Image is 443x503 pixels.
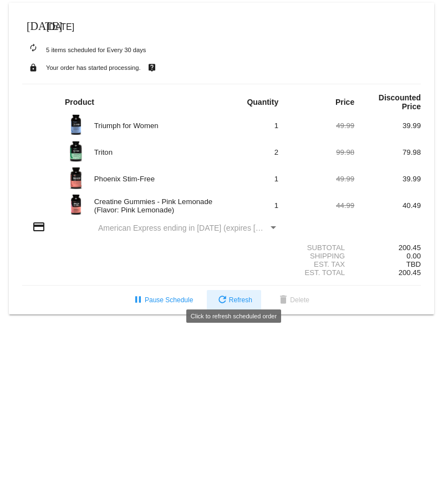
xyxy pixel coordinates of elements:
[288,148,354,156] div: 99.98
[89,197,222,214] div: Creatine Gummies - Pink Lemonade (Flavor: Pink Lemonade)
[46,64,141,71] small: Your order has started processing.
[354,243,421,252] div: 200.45
[268,290,318,310] button: Delete
[288,260,354,268] div: Est. Tax
[288,268,354,277] div: Est. Total
[89,148,222,156] div: Triton
[27,18,40,32] mat-icon: [DATE]
[216,296,252,304] span: Refresh
[65,140,87,162] img: Image-1-Carousel-Triton-Transp.png
[288,121,354,130] div: 49.99
[406,252,421,260] span: 0.00
[247,98,278,106] strong: Quantity
[65,114,87,136] img: updated-4.8-triumph-female.png
[277,296,309,304] span: Delete
[274,201,278,210] span: 1
[399,268,421,277] span: 200.45
[65,167,87,189] img: Image-1-Carousel-PhoenixSF-v3.0.png
[27,42,40,55] mat-icon: autorenew
[274,148,278,156] span: 2
[288,175,354,183] div: 49.99
[131,294,145,307] mat-icon: pause
[288,243,354,252] div: Subtotal
[406,260,421,268] span: TBD
[354,121,421,130] div: 39.99
[335,98,354,106] strong: Price
[123,290,202,310] button: Pause Schedule
[98,223,278,232] mat-select: Payment Method
[89,175,222,183] div: Phoenix Stim-Free
[207,290,261,310] button: Refresh
[274,175,278,183] span: 1
[65,194,87,216] img: Image-1-Creatine-Gummie-Pink-Lemonade-1000x1000-Roman-Berezecky.png
[379,93,421,111] strong: Discounted Price
[354,175,421,183] div: 39.99
[354,148,421,156] div: 79.98
[216,294,229,307] mat-icon: refresh
[65,98,94,106] strong: Product
[32,220,45,233] mat-icon: credit_card
[145,60,159,75] mat-icon: live_help
[22,47,146,53] small: 5 items scheduled for Every 30 days
[89,121,222,130] div: Triumph for Women
[288,201,354,210] div: 44.99
[274,121,278,130] span: 1
[27,60,40,75] mat-icon: lock
[98,223,339,232] span: American Express ending in [DATE] (expires [CREDIT_CARD_DATA])
[131,296,193,304] span: Pause Schedule
[288,252,354,260] div: Shipping
[354,201,421,210] div: 40.49
[277,294,290,307] mat-icon: delete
